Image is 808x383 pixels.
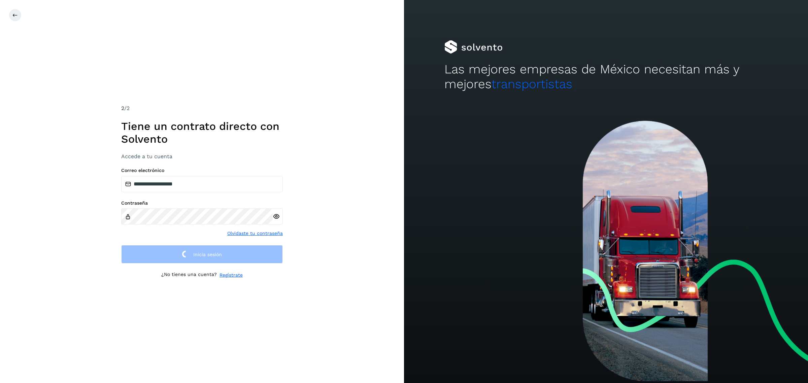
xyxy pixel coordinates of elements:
span: transportistas [492,77,572,91]
h2: Las mejores empresas de México necesitan más y mejores [444,62,768,92]
p: ¿No tienes una cuenta? [161,272,217,279]
a: Regístrate [220,272,243,279]
div: /2 [121,104,283,112]
a: Olvidaste tu contraseña [227,230,283,237]
h3: Accede a tu cuenta [121,153,283,160]
label: Contraseña [121,200,283,206]
span: 2 [121,105,124,111]
h1: Tiene un contrato directo con Solvento [121,120,283,146]
button: Inicia sesión [121,245,283,264]
label: Correo electrónico [121,168,283,173]
span: Inicia sesión [193,252,222,257]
